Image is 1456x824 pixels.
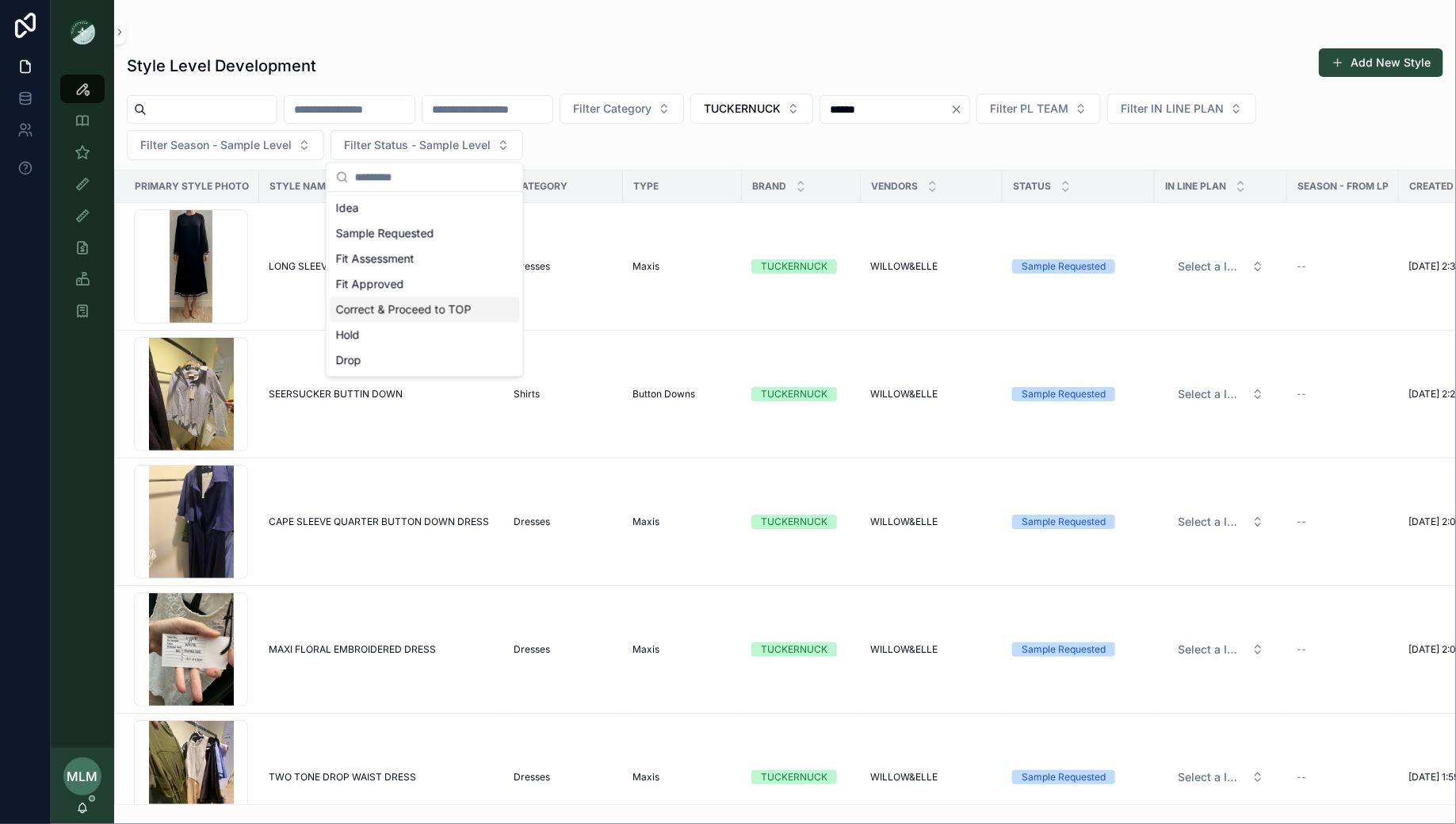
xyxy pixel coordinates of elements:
[1297,515,1306,528] span: --
[751,515,851,529] a: TUCKERNUCK
[1012,259,1145,274] a: Sample Requested
[1164,507,1278,537] a: Select Button
[514,643,613,656] a: Dresses
[632,515,732,528] a: Maxis
[1022,387,1106,401] div: Sample Requested
[632,260,732,273] a: Maxis
[690,94,813,124] button: Select Button
[269,260,495,273] a: LONG SLEEVE SATIN MAXI DRESS
[1297,388,1306,401] span: --
[1012,387,1145,401] a: Sample Requested
[632,388,695,401] span: Button Downs
[870,643,938,656] span: WILLOW&ELLE
[514,260,550,273] span: Dresses
[1297,771,1389,784] a: --
[514,771,550,784] span: Dresses
[327,192,523,376] div: Suggestions
[1012,770,1145,784] a: Sample Requested
[127,55,316,77] h1: Style Level Development
[560,94,684,124] button: Select Button
[751,770,851,784] a: TUCKERNUCK
[1297,643,1389,656] a: --
[751,642,851,657] a: TUCKERNUCK
[990,101,1068,117] span: Filter PL TEAM
[1121,101,1224,117] span: Filter IN LINE PLAN
[51,63,114,346] div: scrollable content
[1319,48,1443,77] button: Add New Style
[870,260,993,273] a: WILLOW&ELLE
[330,322,520,347] div: Hold
[1165,252,1277,281] button: Select Button
[1178,642,1245,657] span: Select a IN LINE PLAN
[344,137,491,153] span: Filter Status - Sample Level
[1165,380,1277,408] button: Select Button
[1107,94,1256,124] button: Select Button
[514,180,567,193] span: Category
[761,770,827,784] div: TUCKERNUCK
[1297,260,1306,273] span: --
[751,259,851,274] a: TUCKERNUCK
[1164,251,1278,282] a: Select Button
[330,220,520,246] div: Sample Requested
[632,771,659,784] span: Maxis
[269,515,489,528] span: CAPE SLEEVE QUARTER BUTTON DOWN DRESS
[70,19,95,44] img: App logo
[514,388,613,401] a: Shirts
[632,388,732,401] a: Button Downs
[1022,770,1106,784] div: Sample Requested
[330,195,520,220] div: Idea
[632,643,732,656] a: Maxis
[514,260,613,273] a: Dresses
[1165,180,1226,193] span: IN LINE PLAN
[870,260,938,273] span: WILLOW&ELLE
[1297,771,1306,784] span: --
[573,101,652,117] span: Filter Category
[633,180,659,193] span: Type
[135,180,249,193] span: Primary Style Photo
[331,130,523,160] button: Select Button
[632,643,659,656] span: Maxis
[67,767,98,786] span: MLM
[870,515,993,528] a: WILLOW&ELLE
[870,771,938,784] span: WILLOW&ELLE
[514,515,613,528] a: Dresses
[761,515,827,529] div: TUCKERNUCK
[761,387,827,401] div: TUCKERNUCK
[269,643,495,656] a: MAXI FLORAL EMBROIDERED DRESS
[1297,643,1306,656] span: --
[704,101,781,117] span: TUCKERNUCK
[870,515,938,528] span: WILLOW&ELLE
[514,388,540,401] span: Shirts
[950,103,969,116] button: Clear
[1178,514,1245,530] span: Select a IN LINE PLAN
[870,643,993,656] a: WILLOW&ELLE
[514,643,550,656] span: Dresses
[1165,763,1277,791] button: Select Button
[761,642,827,657] div: TUCKERNUCK
[1178,386,1245,402] span: Select a IN LINE PLAN
[269,515,495,528] a: CAPE SLEEVE QUARTER BUTTON DOWN DRESS
[1164,762,1278,792] a: Select Button
[1022,515,1106,529] div: Sample Requested
[1297,260,1389,273] a: --
[127,130,324,160] button: Select Button
[1165,508,1277,536] button: Select Button
[330,271,520,297] div: Fit Approved
[514,515,550,528] span: Dresses
[269,260,423,273] span: LONG SLEEVE SATIN MAXI DRESS
[269,771,495,784] a: TWO TONE DROP WAIST DRESS
[1022,259,1106,274] div: Sample Requested
[1178,769,1245,785] span: Select a IN LINE PLAN
[1297,180,1389,193] span: Season - From LP
[269,771,416,784] span: TWO TONE DROP WAIST DRESS
[752,180,786,193] span: Brand
[1178,259,1245,274] span: Select a IN LINE PLAN
[870,388,938,401] span: WILLOW&ELLE
[1165,635,1277,664] button: Select Button
[1012,515,1145,529] a: Sample Requested
[632,771,732,784] a: Maxis
[269,388,495,401] a: SEERSUCKER BUTTIN DOWN
[514,771,613,784] a: Dresses
[761,259,827,274] div: TUCKERNUCK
